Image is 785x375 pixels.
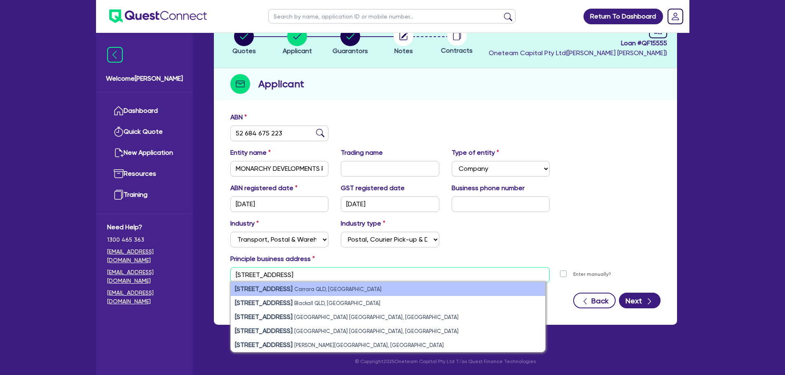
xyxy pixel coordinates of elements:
[583,9,663,24] a: Return To Dashboard
[235,327,293,335] strong: [STREET_ADDRESS]
[109,9,207,23] img: quest-connect-logo-blue
[341,219,385,228] label: Industry type
[107,268,182,285] a: [EMAIL_ADDRESS][DOMAIN_NAME]
[341,148,383,158] label: Trading name
[235,285,293,293] strong: [STREET_ADDRESS]
[489,49,667,57] span: Oneteam Capital Pty Ltd ( [PERSON_NAME] [PERSON_NAME] )
[341,183,405,193] label: GST registered date
[573,270,611,278] label: Enter manually?
[294,300,380,306] small: Blackall QLD, [GEOGRAPHIC_DATA]
[107,184,182,205] a: Training
[332,26,368,56] button: Guarantors
[107,47,123,63] img: icon-menu-close
[107,121,182,142] a: Quick Quote
[258,77,304,91] h2: Applicant
[394,47,413,55] span: Notes
[294,328,459,334] small: [GEOGRAPHIC_DATA] [GEOGRAPHIC_DATA], [GEOGRAPHIC_DATA]
[107,289,182,306] a: [EMAIL_ADDRESS][DOMAIN_NAME]
[283,47,312,55] span: Applicant
[107,247,182,265] a: [EMAIL_ADDRESS][DOMAIN_NAME]
[230,112,247,122] label: ABN
[107,222,182,232] span: Need Help?
[232,26,256,56] button: Quotes
[106,74,183,84] span: Welcome [PERSON_NAME]
[114,190,124,200] img: training
[268,9,516,23] input: Search by name, application ID or mobile number...
[107,235,182,244] span: 1300 465 363
[107,100,182,121] a: Dashboard
[619,293,661,308] button: Next
[230,148,271,158] label: Entity name
[282,26,312,56] button: Applicant
[114,148,124,158] img: new-application
[393,26,414,56] button: Notes
[341,196,439,212] input: DD / MM / YYYY
[235,341,293,349] strong: [STREET_ADDRESS]
[208,358,683,365] p: © Copyright 2025 Oneteam Capital Pty Ltd T/as Quest Finance Technologies
[235,313,293,321] strong: [STREET_ADDRESS]
[665,6,686,27] a: Dropdown toggle
[573,293,616,308] button: Back
[441,47,473,54] span: Contracts
[452,148,499,158] label: Type of entity
[114,127,124,137] img: quick-quote
[114,169,124,179] img: resources
[333,47,368,55] span: Guarantors
[230,254,315,264] label: Principle business address
[489,38,667,48] span: Loan # QF15555
[294,342,444,348] small: [PERSON_NAME][GEOGRAPHIC_DATA], [GEOGRAPHIC_DATA]
[235,299,293,307] strong: [STREET_ADDRESS]
[452,183,525,193] label: Business phone number
[230,183,298,193] label: ABN registered date
[316,129,324,137] img: abn-lookup icon
[230,196,329,212] input: DD / MM / YYYY
[230,74,250,94] img: step-icon
[107,142,182,163] a: New Application
[232,47,256,55] span: Quotes
[107,163,182,184] a: Resources
[230,219,259,228] label: Industry
[294,314,459,320] small: [GEOGRAPHIC_DATA] [GEOGRAPHIC_DATA], [GEOGRAPHIC_DATA]
[294,286,382,292] small: Carrara QLD, [GEOGRAPHIC_DATA]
